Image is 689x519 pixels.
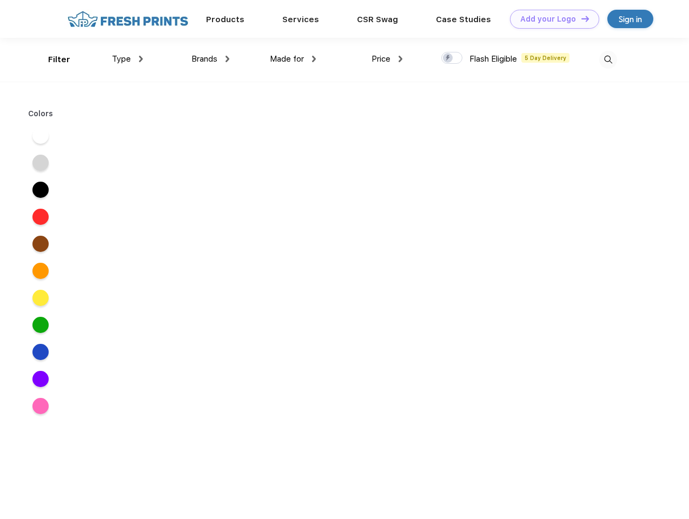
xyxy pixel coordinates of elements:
img: desktop_search.svg [599,51,617,69]
img: dropdown.png [399,56,402,62]
span: Made for [270,54,304,64]
span: Type [112,54,131,64]
img: DT [581,16,589,22]
img: dropdown.png [226,56,229,62]
span: Flash Eligible [469,54,517,64]
img: dropdown.png [139,56,143,62]
span: 5 Day Delivery [521,53,569,63]
span: Brands [191,54,217,64]
div: Add your Logo [520,15,576,24]
img: dropdown.png [312,56,316,62]
img: fo%20logo%202.webp [64,10,191,29]
a: Sign in [607,10,653,28]
div: Filter [48,54,70,66]
div: Sign in [619,13,642,25]
span: Price [372,54,390,64]
a: Services [282,15,319,24]
div: Colors [20,108,62,119]
a: Products [206,15,244,24]
a: CSR Swag [357,15,398,24]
